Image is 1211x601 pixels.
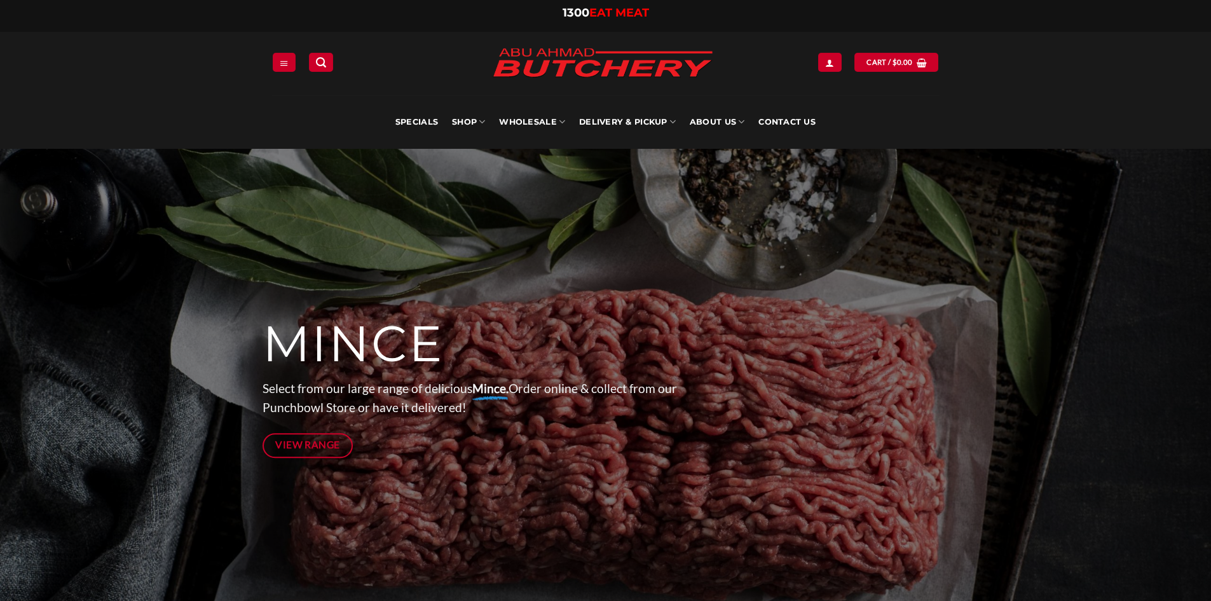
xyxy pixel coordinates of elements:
[579,95,676,149] a: Delivery & Pickup
[589,6,649,20] span: EAT MEAT
[395,95,438,149] a: Specials
[452,95,485,149] a: SHOP
[893,58,913,66] bdi: 0.00
[854,53,938,71] a: View cart
[263,314,444,375] span: MINCE
[472,381,509,396] strong: Mince.
[273,53,296,71] a: Menu
[563,6,589,20] span: 1300
[866,57,912,68] span: Cart /
[482,39,723,88] img: Abu Ahmad Butchery
[758,95,816,149] a: Contact Us
[309,53,333,71] a: Search
[263,433,353,458] a: View Range
[275,437,340,453] span: View Range
[263,381,677,415] span: Select from our large range of delicious Order online & collect from our Punchbowl Store or have ...
[818,53,841,71] a: Login
[499,95,565,149] a: Wholesale
[893,57,897,68] span: $
[690,95,744,149] a: About Us
[563,6,649,20] a: 1300EAT MEAT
